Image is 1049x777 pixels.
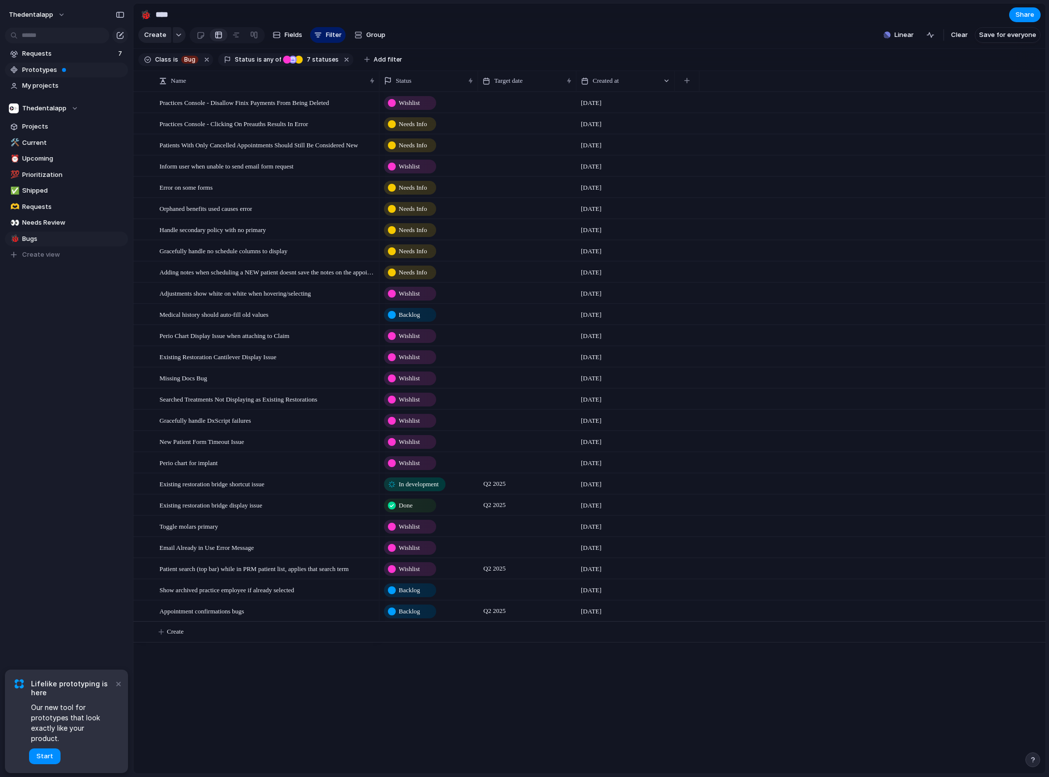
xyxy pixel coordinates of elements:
span: Show archived practice employee if already selected [159,584,294,595]
button: 🫶 [9,202,19,212]
span: Appointment confirmations bugs [159,605,244,616]
span: [DATE] [581,204,602,214]
span: [DATE] [581,564,602,574]
span: Status [396,76,412,86]
span: Perio chart for implant [159,457,218,468]
span: [DATE] [581,352,602,362]
span: Q2 2025 [481,499,508,511]
span: Create [167,627,184,637]
span: Prototypes [22,65,125,75]
span: Existing Restoration Cantilever Display Issue [159,351,277,362]
span: Thedentalapp [22,103,66,113]
a: 🫶Requests [5,200,128,214]
span: Needs Info [399,204,427,214]
span: My projects [22,81,125,91]
button: Save for everyone [975,27,1041,43]
span: Orphaned benefits used causes error [159,203,252,214]
span: Wishlist [399,522,420,532]
span: Shipped [22,186,125,196]
span: Patients With Only Cancelled Appointments Should Still Be Considered New [159,139,358,150]
span: Needs Info [399,183,427,193]
span: [DATE] [581,522,602,532]
span: Backlog [399,607,420,616]
span: [DATE] [581,607,602,616]
span: Needs Info [399,268,427,277]
span: Existing restoration bridge display issue [159,499,262,510]
span: 7 [304,56,312,63]
span: 7 [118,49,124,59]
span: [DATE] [581,458,602,468]
a: 🛠️Current [5,135,128,150]
span: Clear [951,30,968,40]
span: Done [399,501,413,510]
a: ✅Shipped [5,183,128,198]
span: Group [366,30,385,40]
span: is [257,55,262,64]
span: Start [36,751,53,761]
span: Target date [494,76,523,86]
span: Needs Info [399,246,427,256]
span: any of [262,55,281,64]
button: ✅ [9,186,19,196]
span: Handle secondary policy with no primary [159,224,266,235]
button: Filter [310,27,346,43]
div: ⏰ [10,153,17,165]
span: [DATE] [581,373,602,383]
span: [DATE] [581,119,602,129]
span: In development [399,479,439,489]
a: 💯Prioritization [5,168,128,182]
button: Group [350,27,390,43]
a: 🐞Bugs [5,232,128,246]
button: 🐞 [9,234,19,244]
span: Wishlist [399,437,420,447]
button: Create view [5,247,128,262]
div: 👀Needs Review [5,215,128,230]
div: 🫶 [10,201,17,212]
span: Fields [285,30,302,40]
span: [DATE] [581,183,602,193]
span: Wishlist [399,289,420,299]
span: Patient search (top bar) while in PRM patient list, applies that search term [159,563,349,574]
span: Our new tool for prototypes that look exactly like your product. [31,702,113,743]
button: Fields [269,27,306,43]
span: Linear [894,30,914,40]
span: [DATE] [581,225,602,235]
a: My projects [5,78,128,93]
span: [DATE] [581,98,602,108]
span: thedentalapp [9,10,53,20]
span: Status [235,55,255,64]
div: 👀 [10,217,17,229]
button: Clear [947,27,972,43]
button: Dismiss [112,677,124,689]
span: Wishlist [399,98,420,108]
a: ⏰Upcoming [5,151,128,166]
button: Thedentalapp [5,101,128,116]
span: [DATE] [581,395,602,405]
span: Created at [593,76,619,86]
span: Q2 2025 [481,605,508,617]
span: Gracefully handle DxScript failures [159,414,251,426]
span: statuses [304,55,339,64]
span: [DATE] [581,416,602,426]
span: Bugs [22,234,125,244]
span: Share [1016,10,1034,20]
span: Prioritization [22,170,125,180]
span: Create [144,30,166,40]
span: Needs Info [399,119,427,129]
span: Backlog [399,310,420,320]
span: Q2 2025 [481,478,508,490]
a: Prototypes [5,63,128,77]
span: Requests [22,202,125,212]
button: Start [29,748,61,764]
span: Upcoming [22,154,125,164]
button: 👀 [9,218,19,228]
span: [DATE] [581,246,602,256]
span: Inform user when unable to send email form request [159,160,293,171]
span: [DATE] [581,479,602,489]
span: Wishlist [399,331,420,341]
